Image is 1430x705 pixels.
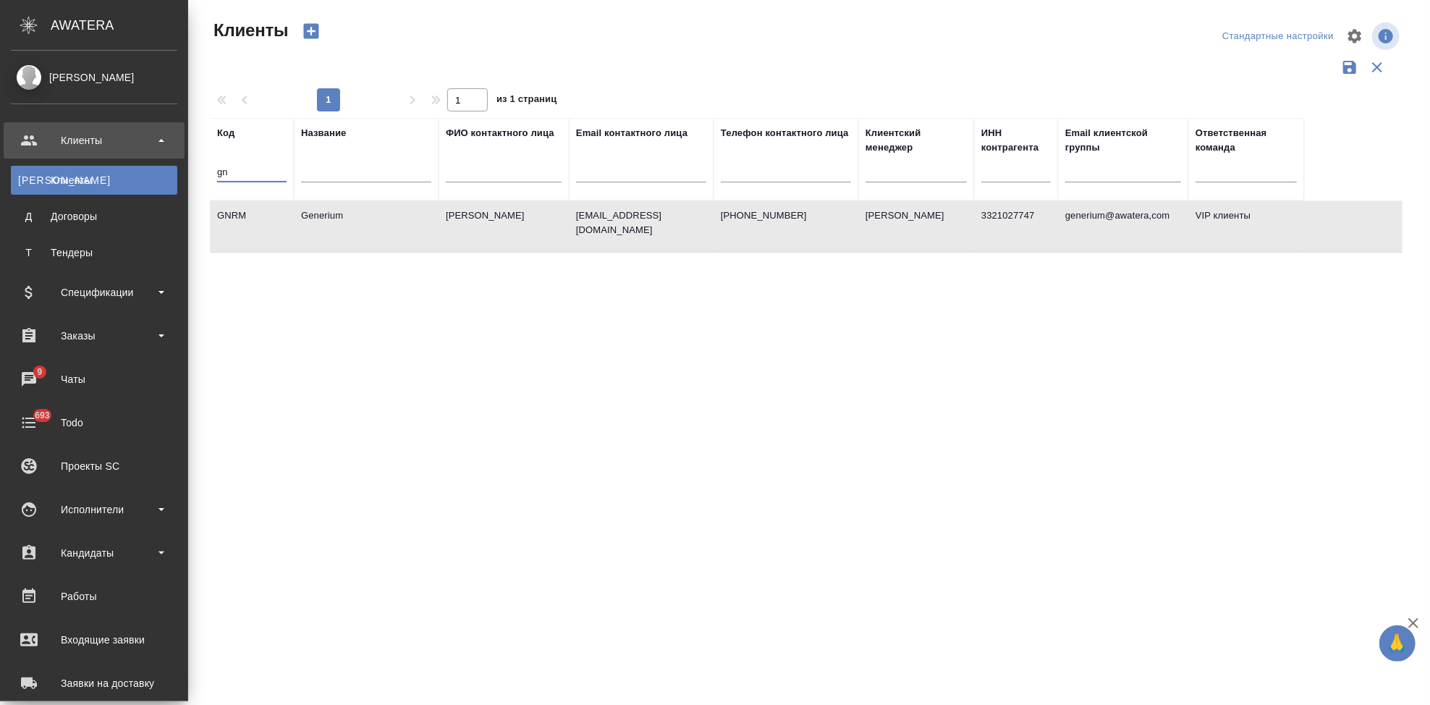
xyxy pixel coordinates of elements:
[439,201,569,252] td: [PERSON_NAME]
[576,208,706,237] p: [EMAIL_ADDRESS][DOMAIN_NAME]
[294,19,329,43] button: Создать
[11,499,177,520] div: Исполнители
[11,672,177,694] div: Заявки на доставку
[1219,25,1337,48] div: split button
[1379,625,1416,662] button: 🙏
[301,126,346,140] div: Название
[18,245,170,260] div: Тендеры
[11,202,177,231] a: ДДоговоры
[217,126,234,140] div: Код
[18,209,170,224] div: Договоры
[866,126,967,155] div: Клиентский менеджер
[1385,628,1410,659] span: 🙏
[4,665,185,701] a: Заявки на доставку
[496,90,557,111] span: из 1 страниц
[1336,54,1363,81] button: Сохранить фильтры
[974,201,1058,252] td: 3321027747
[210,19,288,42] span: Клиенты
[721,208,851,223] p: [PHONE_NUMBER]
[11,69,177,85] div: [PERSON_NAME]
[11,368,177,390] div: Чаты
[28,365,51,379] span: 9
[11,629,177,651] div: Входящие заявки
[11,166,177,195] a: [PERSON_NAME]Клиенты
[4,622,185,658] a: Входящие заявки
[1058,201,1188,252] td: generium@awatera,com
[11,455,177,477] div: Проекты SC
[446,126,554,140] div: ФИО контактного лица
[294,201,439,252] td: Generium
[4,361,185,397] a: 9Чаты
[981,126,1051,155] div: ИНН контрагента
[4,448,185,484] a: Проекты SC
[1372,22,1402,50] span: Посмотреть информацию
[11,325,177,347] div: Заказы
[1196,126,1297,155] div: Ответственная команда
[11,282,177,303] div: Спецификации
[1363,54,1391,81] button: Сбросить фильтры
[11,542,177,564] div: Кандидаты
[210,201,294,252] td: GNRM
[11,412,177,434] div: Todo
[4,405,185,441] a: 693Todo
[11,130,177,151] div: Клиенты
[576,126,687,140] div: Email контактного лица
[4,578,185,615] a: Работы
[26,408,59,423] span: 693
[51,11,188,40] div: AWATERA
[11,238,177,267] a: ТТендеры
[1188,201,1304,252] td: VIP клиенты
[721,126,849,140] div: Телефон контактного лица
[858,201,974,252] td: [PERSON_NAME]
[1065,126,1181,155] div: Email клиентской группы
[18,173,170,187] div: Клиенты
[11,586,177,607] div: Работы
[1337,19,1372,54] span: Настроить таблицу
